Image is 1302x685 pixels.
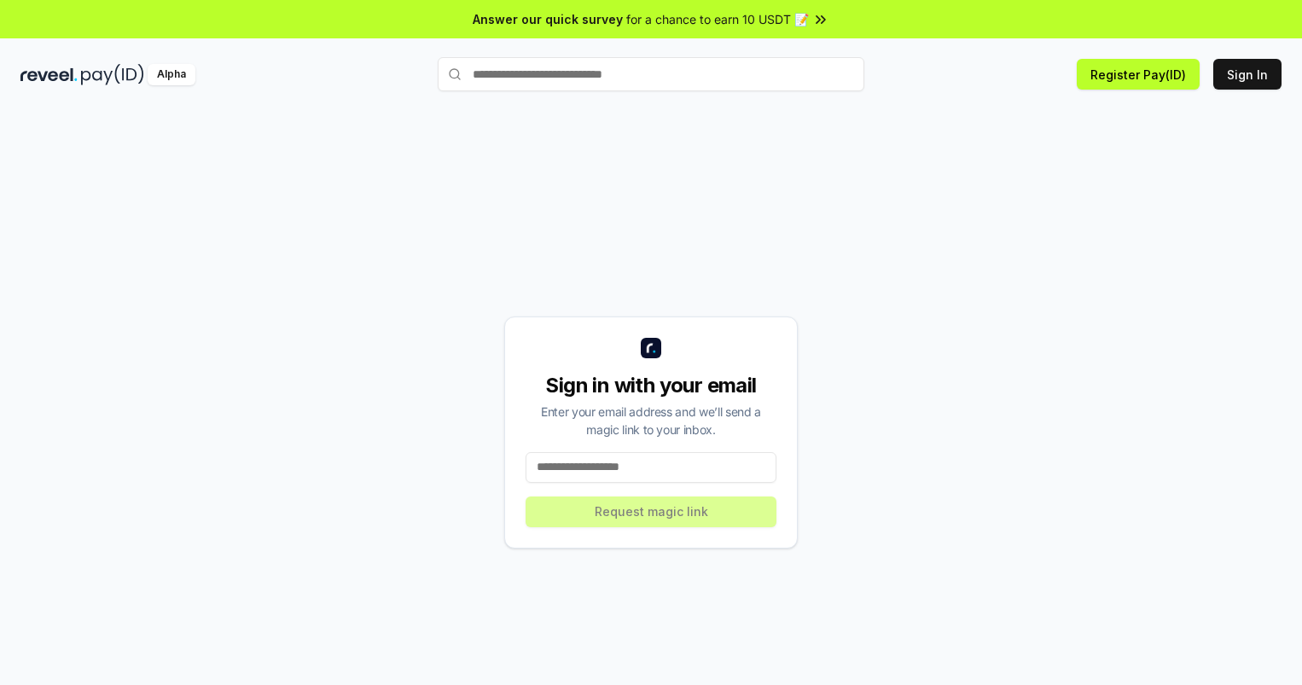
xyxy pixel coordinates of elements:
div: Sign in with your email [526,372,776,399]
div: Alpha [148,64,195,85]
span: for a chance to earn 10 USDT 📝 [626,10,809,28]
button: Register Pay(ID) [1077,59,1200,90]
img: reveel_dark [20,64,78,85]
button: Sign In [1213,59,1282,90]
span: Answer our quick survey [473,10,623,28]
img: pay_id [81,64,144,85]
div: Enter your email address and we’ll send a magic link to your inbox. [526,403,776,438]
img: logo_small [641,338,661,358]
